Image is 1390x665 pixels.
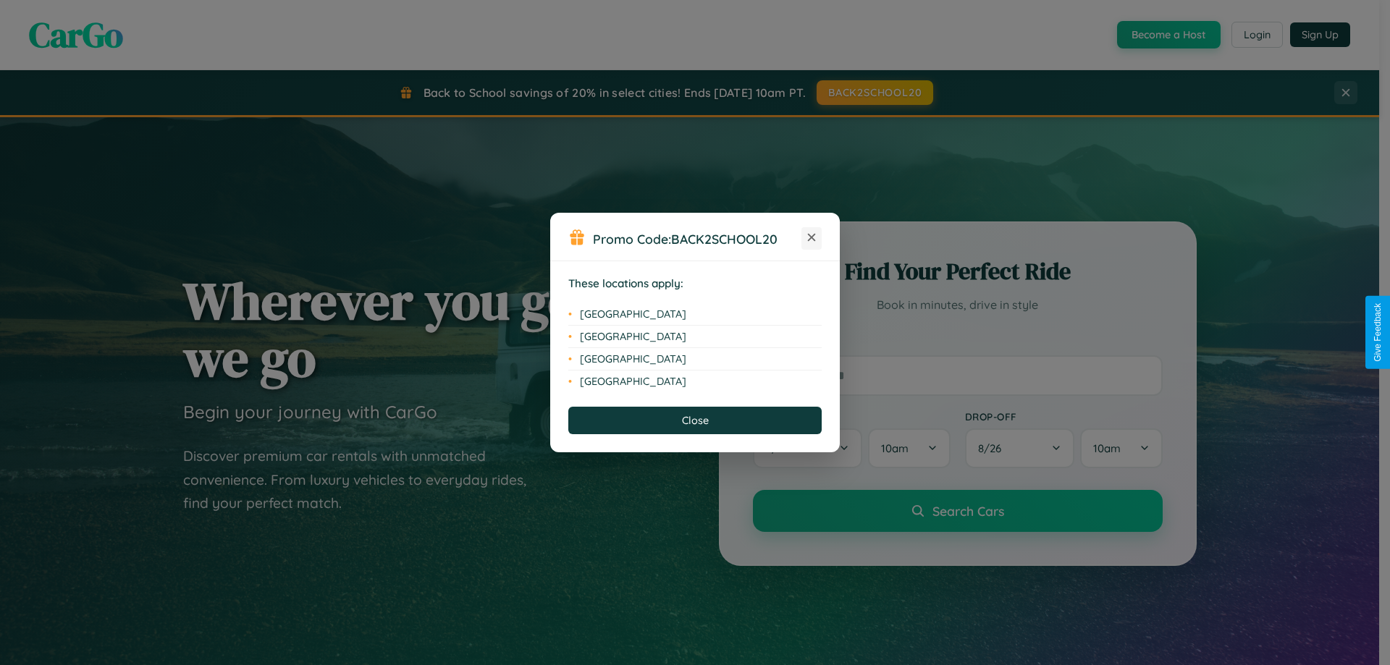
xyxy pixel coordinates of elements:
li: [GEOGRAPHIC_DATA] [568,303,822,326]
li: [GEOGRAPHIC_DATA] [568,326,822,348]
strong: These locations apply: [568,276,683,290]
h3: Promo Code: [593,231,801,247]
div: Give Feedback [1373,303,1383,362]
li: [GEOGRAPHIC_DATA] [568,348,822,370]
b: BACK2SCHOOL20 [671,231,778,247]
button: Close [568,407,822,434]
li: [GEOGRAPHIC_DATA] [568,370,822,392]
